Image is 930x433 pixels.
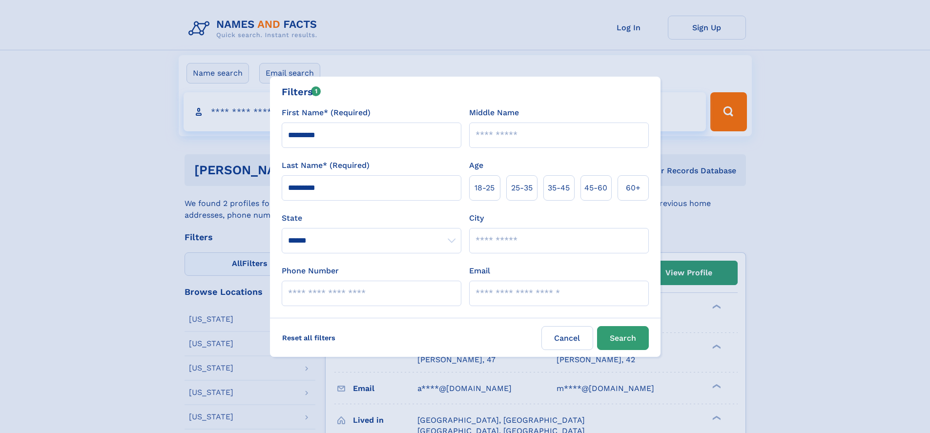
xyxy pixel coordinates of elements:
[469,160,483,171] label: Age
[469,212,484,224] label: City
[469,265,490,277] label: Email
[626,182,641,194] span: 60+
[511,182,533,194] span: 25‑35
[584,182,607,194] span: 45‑60
[469,107,519,119] label: Middle Name
[276,326,342,350] label: Reset all filters
[548,182,570,194] span: 35‑45
[475,182,495,194] span: 18‑25
[282,84,321,99] div: Filters
[282,212,461,224] label: State
[282,107,371,119] label: First Name* (Required)
[541,326,593,350] label: Cancel
[282,160,370,171] label: Last Name* (Required)
[282,265,339,277] label: Phone Number
[597,326,649,350] button: Search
